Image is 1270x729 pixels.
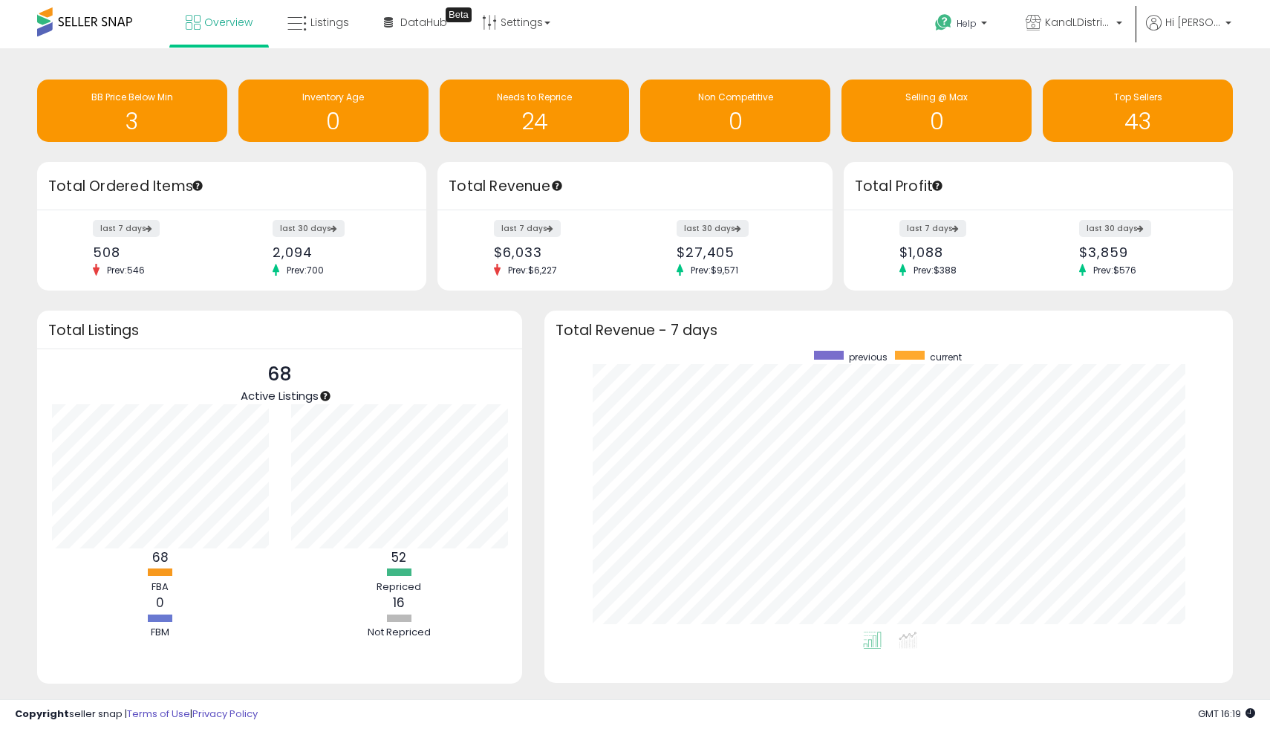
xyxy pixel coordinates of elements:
span: Active Listings [241,388,319,404]
span: current [930,351,962,363]
a: Hi [PERSON_NAME] [1146,15,1231,48]
h1: 0 [246,109,421,134]
b: 68 [152,548,169,566]
h3: Total Revenue - 7 days [556,325,1222,336]
div: Tooltip anchor [446,7,472,22]
div: Tooltip anchor [191,179,204,192]
div: seller snap | | [15,707,258,722]
span: Listings [310,15,349,30]
a: Inventory Age 0 [238,80,429,142]
div: FBM [116,626,205,640]
h3: Total Profit [855,176,1222,197]
a: Top Sellers 43 [1043,80,1233,142]
span: Help [957,17,977,30]
span: BB Price Below Min [91,91,173,103]
a: Needs to Reprice 24 [440,80,630,142]
div: Tooltip anchor [319,389,332,403]
label: last 30 days [677,220,749,237]
span: KandLDistribution LLC [1045,15,1112,30]
h3: Total Revenue [449,176,821,197]
span: DataHub [400,15,447,30]
span: Overview [204,15,253,30]
span: Prev: $388 [906,264,964,276]
b: 52 [391,548,406,566]
span: Selling @ Max [905,91,968,103]
b: 16 [393,594,405,612]
span: Needs to Reprice [497,91,572,103]
b: 0 [156,594,164,612]
div: $27,405 [677,244,807,260]
span: Prev: $9,571 [683,264,746,276]
label: last 7 days [494,220,561,237]
div: Repriced [354,580,443,594]
span: Prev: 546 [100,264,152,276]
div: $1,088 [899,244,1027,260]
span: previous [849,351,888,363]
div: 2,094 [273,244,400,260]
span: Prev: $576 [1086,264,1144,276]
div: FBA [116,580,205,594]
h1: 24 [447,109,622,134]
div: Tooltip anchor [550,179,564,192]
p: 68 [241,360,319,389]
span: Prev: 700 [279,264,331,276]
h3: Total Ordered Items [48,176,415,197]
div: $6,033 [494,244,624,260]
span: Inventory Age [302,91,364,103]
i: Get Help [934,13,953,32]
div: 508 [93,244,221,260]
a: BB Price Below Min 3 [37,80,227,142]
label: last 30 days [1079,220,1151,237]
span: Prev: $6,227 [501,264,564,276]
div: $3,859 [1079,244,1207,260]
h1: 0 [648,109,823,134]
a: Terms of Use [127,707,190,721]
label: last 7 days [899,220,966,237]
h3: Total Listings [48,325,511,336]
a: Privacy Policy [192,707,258,721]
h1: 0 [849,109,1024,134]
h1: 43 [1050,109,1225,134]
span: Non Competitive [698,91,773,103]
span: Top Sellers [1114,91,1162,103]
strong: Copyright [15,707,69,721]
a: Non Competitive 0 [640,80,830,142]
h1: 3 [45,109,220,134]
div: Tooltip anchor [931,179,944,192]
span: 2025-09-12 16:19 GMT [1198,707,1255,721]
div: Not Repriced [354,626,443,640]
label: last 30 days [273,220,345,237]
a: Selling @ Max 0 [841,80,1032,142]
a: Help [923,2,1002,48]
span: Hi [PERSON_NAME] [1165,15,1221,30]
label: last 7 days [93,220,160,237]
